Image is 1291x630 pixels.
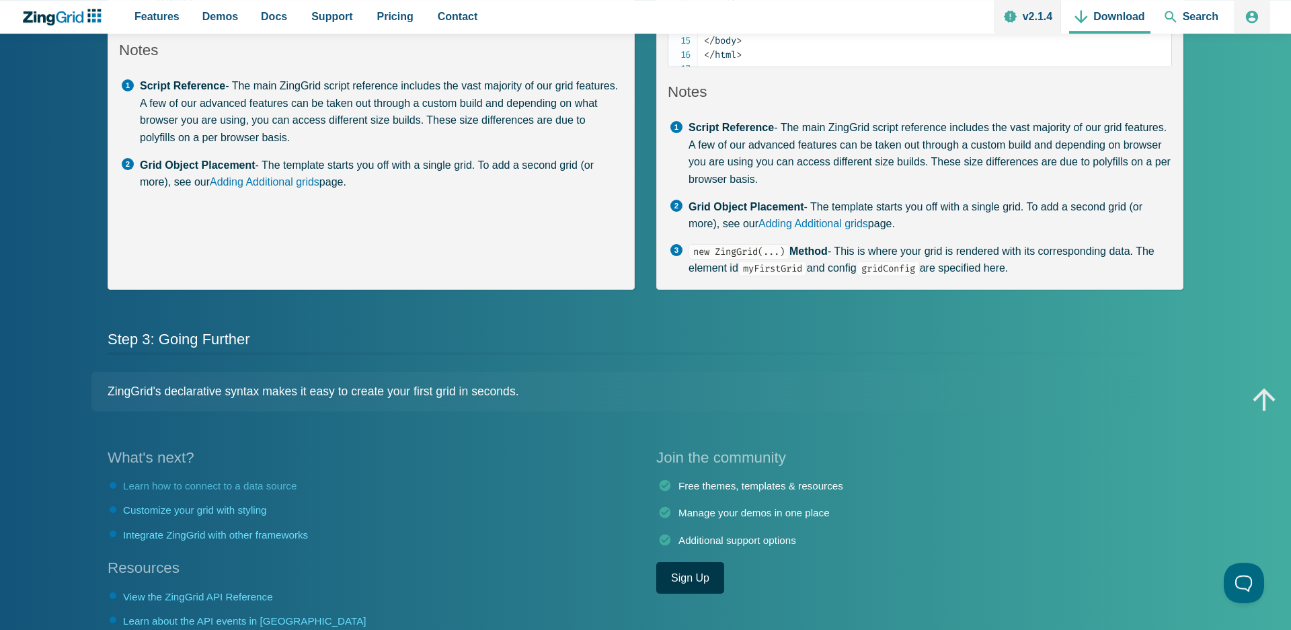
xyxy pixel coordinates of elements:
[668,82,1172,102] h3: Notes
[377,7,414,26] span: Pricing
[210,176,319,188] a: Adding Additional grids
[121,157,623,191] li: - The template starts you off with a single grid. To add a second grid (or more), see our page.
[704,49,715,61] span: </
[119,40,623,60] h3: Notes
[202,7,238,26] span: Demos
[670,198,1172,233] li: - The template starts you off with a single grid. To add a second grid (or more), see our page.
[108,330,1183,355] h2: Step 3: Going Further
[689,201,804,212] strong: Grid Object Placement
[658,533,1183,549] li: Additional support options
[658,478,1183,494] li: Free themes, templates & resources
[670,119,1172,188] li: - The main ZingGrid script reference includes the vast majority of our grid features. A few of ou...
[857,261,920,276] code: gridConfig
[108,448,635,467] h3: What's next?
[736,35,742,46] span: >
[1224,563,1264,603] iframe: Toggle Customer Support
[261,7,287,26] span: Docs
[658,505,1183,521] li: Manage your demos in one place
[736,49,742,61] span: >
[689,244,789,260] code: new ZingGrid(...)
[689,122,774,133] strong: Script Reference
[438,7,478,26] span: Contact
[123,591,273,602] a: View the ZingGrid API Reference
[758,218,868,229] a: Adding Additional grids
[670,243,1172,277] li: - This is where your grid is rendered with its corresponding data. The element id and config are ...
[704,35,736,46] span: body
[311,7,352,26] span: Support
[121,77,623,146] li: - The main ZingGrid script reference includes the vast majority of our grid features. A few of ou...
[123,529,308,541] a: Integrate ZingGrid with other frameworks
[91,372,1183,411] p: ZingGrid's declarative syntax makes it easy to create your first grid in seconds.
[738,261,807,276] code: myFirstGrid
[656,562,724,594] a: Sign Up
[123,615,366,627] a: Learn about the API events in [GEOGRAPHIC_DATA]
[123,504,267,516] a: Customize your grid with styling
[22,9,108,26] a: ZingChart Logo. Click to return to the homepage
[108,558,635,578] h3: Resources
[134,7,180,26] span: Features
[789,245,828,257] strong: Method
[140,80,225,91] strong: Script Reference
[704,49,736,61] span: html
[656,448,1183,467] h3: Join the community
[123,480,297,491] a: Learn how to connect to a data source
[140,159,256,171] strong: Grid Object Placement
[704,35,715,46] span: </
